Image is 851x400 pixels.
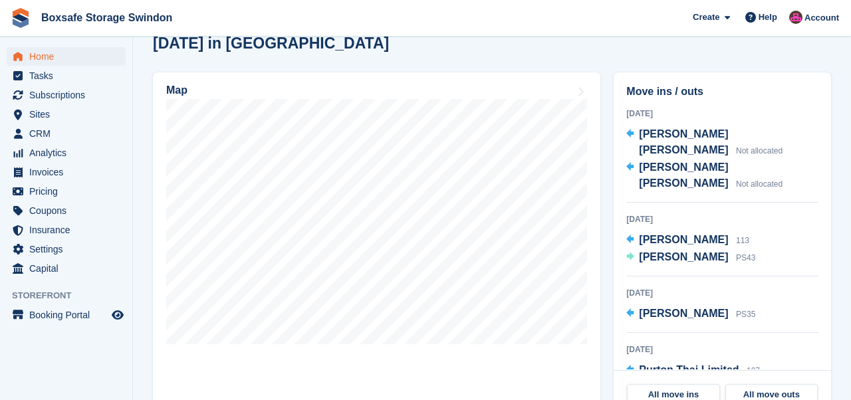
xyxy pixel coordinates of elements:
[626,249,755,266] a: [PERSON_NAME] PS43
[759,11,777,24] span: Help
[789,11,802,24] img: Philip Matthews
[29,221,109,239] span: Insurance
[29,105,109,124] span: Sites
[166,84,187,96] h2: Map
[736,236,749,245] span: 113
[7,124,126,143] a: menu
[626,84,818,100] h2: Move ins / outs
[693,11,719,24] span: Create
[29,66,109,85] span: Tasks
[626,232,749,249] a: [PERSON_NAME] 113
[639,234,728,245] span: [PERSON_NAME]
[29,144,109,162] span: Analytics
[29,306,109,324] span: Booking Portal
[29,182,109,201] span: Pricing
[736,253,755,262] span: PS43
[7,66,126,85] a: menu
[736,146,783,155] span: Not allocated
[626,362,760,379] a: Purton Thai Limited 107
[626,287,818,299] div: [DATE]
[626,306,755,323] a: [PERSON_NAME] PS35
[110,307,126,323] a: Preview store
[626,126,818,159] a: [PERSON_NAME] [PERSON_NAME] Not allocated
[639,128,728,155] span: [PERSON_NAME] [PERSON_NAME]
[7,144,126,162] a: menu
[626,213,818,225] div: [DATE]
[29,86,109,104] span: Subscriptions
[7,306,126,324] a: menu
[7,86,126,104] a: menu
[639,308,728,319] span: [PERSON_NAME]
[639,364,739,375] span: Purton Thai Limited
[29,259,109,278] span: Capital
[29,163,109,181] span: Invoices
[29,124,109,143] span: CRM
[7,221,126,239] a: menu
[29,201,109,220] span: Coupons
[626,344,818,355] div: [DATE]
[7,47,126,66] a: menu
[7,240,126,258] a: menu
[639,251,728,262] span: [PERSON_NAME]
[747,366,760,375] span: 107
[29,47,109,66] span: Home
[626,108,818,120] div: [DATE]
[7,259,126,278] a: menu
[7,182,126,201] a: menu
[7,105,126,124] a: menu
[736,310,755,319] span: PS35
[626,159,818,193] a: [PERSON_NAME] [PERSON_NAME] Not allocated
[804,11,839,25] span: Account
[11,8,31,28] img: stora-icon-8386f47178a22dfd0bd8f6a31ec36ba5ce8667c1dd55bd0f319d3a0aa187defe.svg
[36,7,178,29] a: Boxsafe Storage Swindon
[12,289,132,302] span: Storefront
[7,163,126,181] a: menu
[736,179,783,189] span: Not allocated
[639,161,728,189] span: [PERSON_NAME] [PERSON_NAME]
[7,201,126,220] a: menu
[153,35,389,52] h2: [DATE] in [GEOGRAPHIC_DATA]
[29,240,109,258] span: Settings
